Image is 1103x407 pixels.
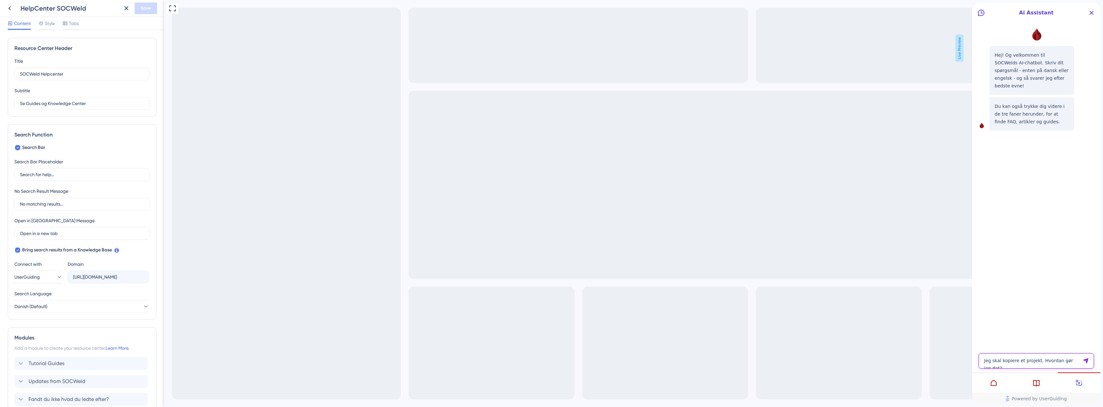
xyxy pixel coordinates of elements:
div: Fandt du ikke hvad du ledte efter? [14,393,150,406]
div: No Search Result Message [14,187,68,195]
div: 3 [80,7,83,12]
span: Style [45,20,55,27]
div: Modules [14,334,150,342]
textarea: AI Assistant Text Input [6,351,122,366]
span: Content [14,20,31,27]
img: launcher-image-alternative-text [58,25,72,39]
input: Description [20,100,144,107]
span: Save [141,4,151,12]
button: Close Button [114,5,124,15]
button: Back Button [4,5,14,15]
p: Du kan også trykke dig videre i de tre faner herunder, for at finde FAQ, artikler og guides. [22,100,97,123]
span: Danish (Default) [14,303,47,310]
span: UserGuiding [14,273,40,281]
div: Resource Center Header [14,45,150,52]
div: Send Message [110,355,117,362]
button: UserGuiding [14,271,63,283]
div: Open in [GEOGRAPHIC_DATA] Message [14,217,95,224]
input: company.help.userguiding.com [73,273,144,281]
div: Title [14,57,23,65]
span: Search Language [14,290,52,297]
div: Search Function [14,131,150,139]
div: Subtitle [14,87,30,94]
input: Open in a new tab [20,230,144,237]
span: Bring search results from a Knowledge Base [22,246,112,254]
span: Tutorial Guides [29,360,64,367]
span: Tabs [69,20,79,27]
a: Learn More. [105,346,129,351]
span: Ai Assistant [15,6,113,14]
div: Updates from SOCWeld [14,375,150,388]
div: HelpCenter SOCWeld [21,4,118,13]
span: Powered by UserGuiding [39,392,95,400]
div: Domain [68,260,84,268]
div: Tutorial Guides [14,357,150,370]
button: Danish (Default) [14,300,149,313]
span: Updates from SOCWeld [29,378,85,385]
input: Search for help... [20,171,144,178]
div: Connect with [14,260,63,268]
button: Save [135,3,157,14]
span: Helpcenter [20,6,74,13]
img: launcher-image-alternative-text [6,120,13,126]
span: Live Preview [791,35,799,62]
span: Fandt du ikke hvad du ledte efter? [29,395,109,403]
span: Search Bar [22,144,45,151]
span: Add a module to create your resource center. [14,346,105,351]
p: Hej! Og velkommen til SOCWelds AI-chatbot. Skriv dit spørgsmål - enten på dansk eller engelsk - o... [22,49,97,87]
input: Title [20,70,144,77]
div: Search Bar Placeholder [14,158,63,166]
input: No matching results... [20,200,144,208]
